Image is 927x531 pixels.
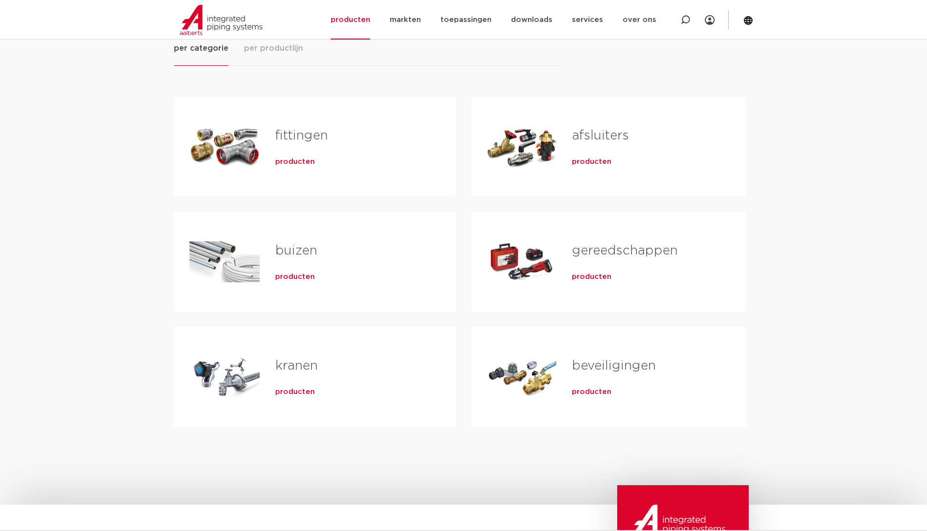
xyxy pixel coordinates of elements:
[572,157,611,167] a: producten
[572,387,611,397] a: producten
[572,244,678,257] a: gereedschappen
[174,42,754,442] div: Tabs. Open items met enter of spatie, sluit af met escape en navigeer met de pijltoetsen.
[174,42,228,54] span: per categorie
[275,359,318,372] a: kranen
[275,129,328,142] a: fittingen
[275,272,315,282] a: producten
[572,359,656,372] a: beveiligingen
[244,42,303,54] span: per productlijn
[275,157,315,167] a: producten
[572,129,629,142] a: afsluiters
[275,387,315,397] a: producten
[572,272,611,282] a: producten
[275,244,317,257] a: buizen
